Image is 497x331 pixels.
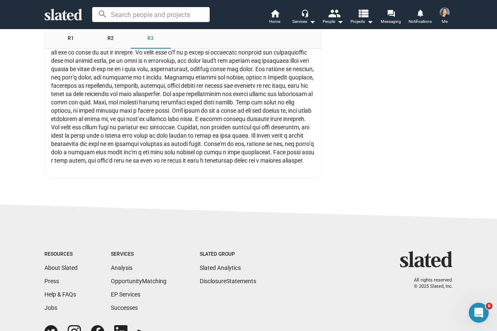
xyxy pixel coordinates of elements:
[416,9,424,17] mat-icon: notifications
[335,17,345,27] mat-icon: arrow_drop_down
[406,8,435,27] a: Notifications
[200,278,256,284] a: DisclosureStatements
[111,264,132,271] a: Analysis
[442,17,448,27] span: Me
[44,278,59,284] a: Press
[289,8,318,27] button: Services
[377,8,406,27] a: Messaging
[301,9,308,17] mat-icon: headset_mic
[92,7,210,22] input: Search people and projects
[111,304,138,311] a: Successes
[381,17,401,27] span: Messaging
[111,251,166,258] div: Services
[44,291,76,298] a: Help & FAQs
[147,35,154,42] span: R3
[350,17,373,27] span: Projects
[44,251,78,258] div: Resources
[486,303,492,309] span: 6
[44,304,57,311] a: Jobs
[357,7,369,19] mat-icon: view_list
[44,264,78,271] a: About Slated
[111,291,140,298] a: EP Services
[435,6,455,27] button: Alexandra CarboneMe
[108,35,114,42] span: R2
[260,8,289,27] a: Home
[409,17,432,27] span: Notifications
[292,17,316,27] div: Services
[405,277,453,289] p: All rights reserved. © 2025 Slated, Inc.
[270,8,280,18] mat-icon: home
[68,35,74,42] span: R1
[323,17,343,27] div: People
[348,8,377,27] button: Projects
[440,7,450,17] img: Alexandra Carbone
[318,8,348,27] button: People
[365,17,375,27] mat-icon: arrow_drop_down
[200,264,241,271] a: Slated Analytics
[269,17,280,27] span: Home
[387,9,395,17] mat-icon: forum
[328,7,340,19] mat-icon: people
[200,251,256,258] div: Slated Group
[111,278,166,284] a: OpportunityMatching
[307,17,317,27] mat-icon: arrow_drop_down
[469,303,489,323] iframe: Intercom live chat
